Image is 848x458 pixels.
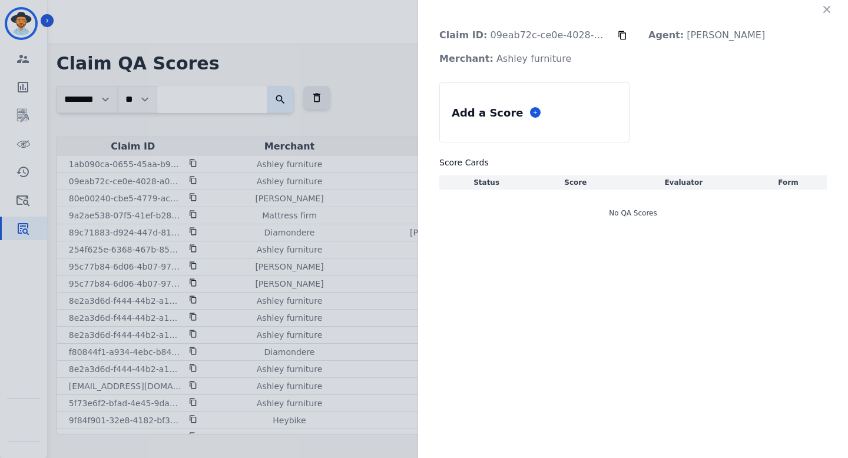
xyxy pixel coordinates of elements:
[439,197,827,230] div: No QA Scores
[449,102,525,123] div: Add a Score
[639,24,774,47] p: [PERSON_NAME]
[648,29,684,41] strong: Agent:
[439,175,534,190] th: Status
[430,24,618,47] p: 09eab72c-ce0e-4028-a0d9-f4e1b965ba3f
[534,175,617,190] th: Score
[617,175,750,190] th: Evaluator
[439,157,827,168] h3: Score Cards
[430,47,581,71] p: Ashley furniture
[750,175,827,190] th: Form
[439,53,493,64] strong: Merchant:
[439,29,487,41] strong: Claim ID:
